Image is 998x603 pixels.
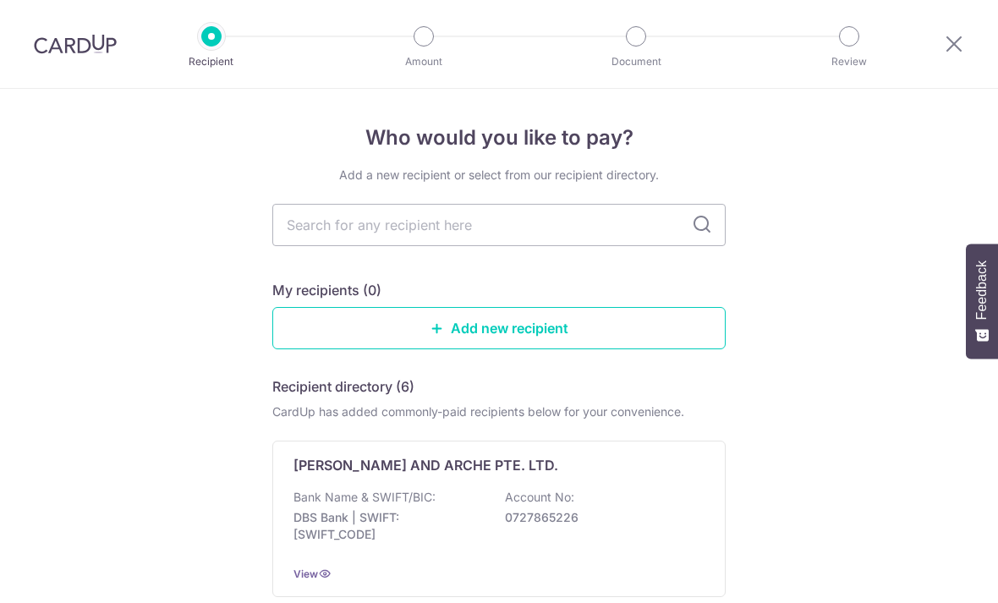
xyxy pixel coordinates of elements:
[293,489,436,506] p: Bank Name & SWIFT/BIC:
[293,567,318,580] a: View
[787,53,912,70] p: Review
[272,376,414,397] h5: Recipient directory (6)
[293,509,483,543] p: DBS Bank | SWIFT: [SWIFT_CODE]
[966,244,998,359] button: Feedback - Show survey
[272,280,381,300] h5: My recipients (0)
[293,455,558,475] p: [PERSON_NAME] AND ARCHE PTE. LTD.
[272,123,726,153] h4: Who would you like to pay?
[272,204,726,246] input: Search for any recipient here
[361,53,486,70] p: Amount
[149,53,274,70] p: Recipient
[272,307,726,349] a: Add new recipient
[272,167,726,184] div: Add a new recipient or select from our recipient directory.
[573,53,699,70] p: Document
[272,403,726,420] div: CardUp has added commonly-paid recipients below for your convenience.
[505,509,694,526] p: 0727865226
[505,489,574,506] p: Account No:
[34,34,117,54] img: CardUp
[974,260,990,320] span: Feedback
